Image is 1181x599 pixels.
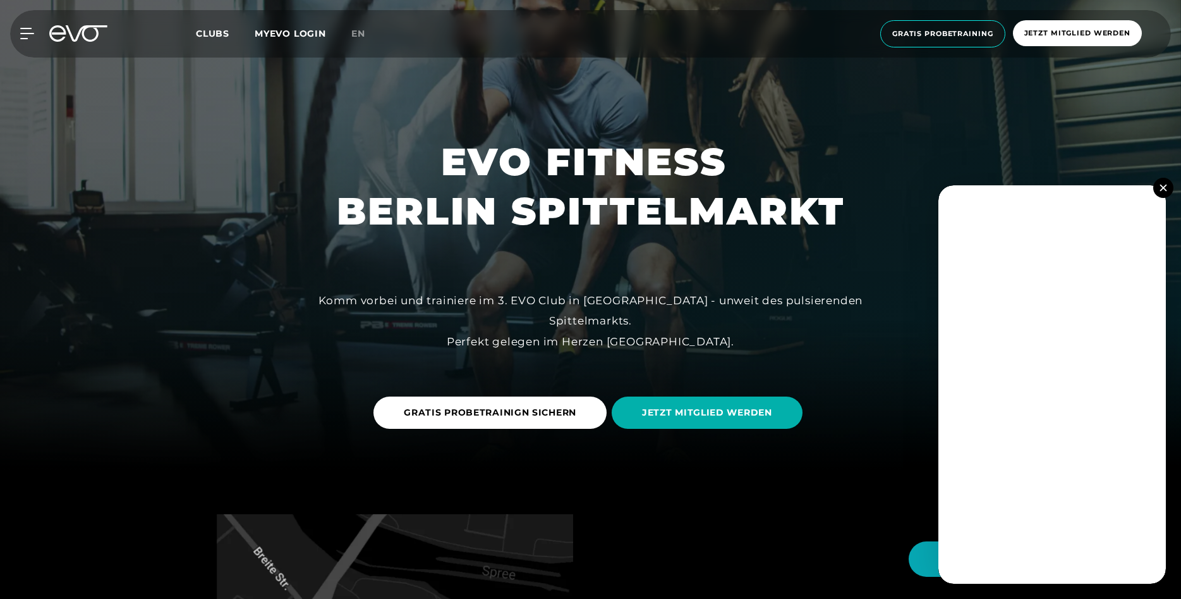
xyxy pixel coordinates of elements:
a: Gratis Probetraining [876,20,1009,47]
a: Jetzt Mitglied werden [1009,20,1146,47]
span: Clubs [196,28,229,39]
span: Jetzt Mitglied werden [1024,28,1130,39]
span: JETZT MITGLIED WERDEN [642,406,772,419]
a: GRATIS PROBETRAINIGN SICHERN [373,387,612,438]
a: MYEVO LOGIN [255,28,326,39]
a: en [351,27,380,41]
a: Clubs [196,27,255,39]
span: GRATIS PROBETRAINIGN SICHERN [404,406,576,419]
img: close.svg [1160,184,1166,191]
button: Hallo Athlet! Was möchtest du tun? [909,541,1156,577]
span: Gratis Probetraining [892,28,993,39]
h1: EVO FITNESS BERLIN SPITTELMARKT [337,137,845,236]
span: en [351,28,365,39]
div: Komm vorbei und trainiere im 3. EVO Club in [GEOGRAPHIC_DATA] - unweit des pulsierenden Spittelma... [306,290,875,352]
a: JETZT MITGLIED WERDEN [612,387,808,438]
